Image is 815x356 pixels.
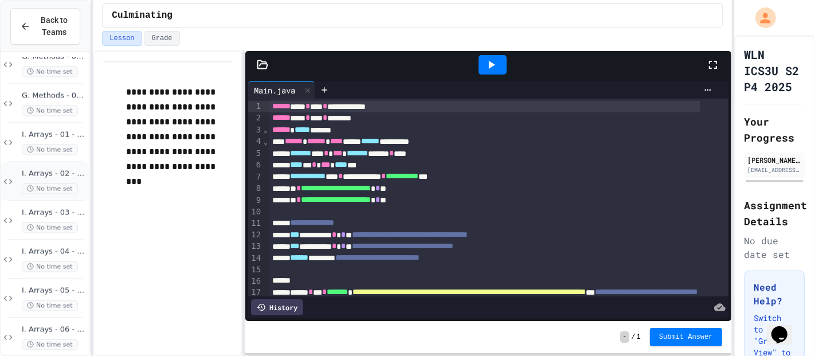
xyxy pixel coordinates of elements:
[248,159,262,171] div: 6
[248,195,262,206] div: 9
[248,206,262,218] div: 10
[748,166,801,174] div: [EMAIL_ADDRESS][DOMAIN_NAME]
[22,247,87,257] span: I. Arrays - 04 - Mean, Median
[22,208,87,218] span: I. Arrays - 03 - Largest, Smallest
[248,84,301,96] div: Main.java
[248,264,262,276] div: 15
[248,136,262,147] div: 4
[22,183,78,194] span: No time set
[248,253,262,264] div: 14
[745,234,805,261] div: No due date set
[248,81,315,99] div: Main.java
[22,286,87,296] span: I. Arrays - 05 - Add Remove
[22,339,78,350] span: No time set
[748,155,801,165] div: [PERSON_NAME] (Student)
[743,5,779,31] div: My Account
[248,112,262,124] div: 2
[248,101,262,112] div: 1
[22,130,87,140] span: I. Arrays - 01 - Return an Array
[22,52,87,62] span: G. Methods - 02 - Get Average
[745,197,805,229] h2: Assignment Details
[262,125,268,134] span: Fold line
[248,171,262,183] div: 7
[650,328,722,346] button: Submit Answer
[248,241,262,252] div: 13
[248,287,262,322] div: 17
[248,183,262,194] div: 8
[112,9,173,22] span: Culminating
[37,14,70,38] span: Back to Teams
[745,114,805,146] h2: Your Progress
[632,332,636,342] span: /
[248,218,262,229] div: 11
[248,276,262,287] div: 16
[659,332,713,342] span: Submit Answer
[22,325,87,335] span: I. Arrays - 06 - Unique
[262,137,268,146] span: Fold line
[745,46,805,95] h1: WLN ICS3U S2 P4 2025
[22,169,87,179] span: I. Arrays - 02 - Decrease Elements
[22,66,78,77] span: No time set
[251,299,303,315] div: History
[22,91,87,101] span: G. Methods - 03 - Sale Price
[248,229,262,241] div: 12
[22,222,78,233] span: No time set
[248,124,262,136] div: 3
[22,144,78,155] span: No time set
[767,310,804,345] iframe: chat widget
[144,31,180,46] button: Grade
[248,148,262,159] div: 5
[102,31,142,46] button: Lesson
[637,332,641,342] span: 1
[754,280,795,308] h3: Need Help?
[22,300,78,311] span: No time set
[620,331,629,343] span: -
[22,261,78,272] span: No time set
[10,8,80,45] button: Back to Teams
[22,105,78,116] span: No time set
